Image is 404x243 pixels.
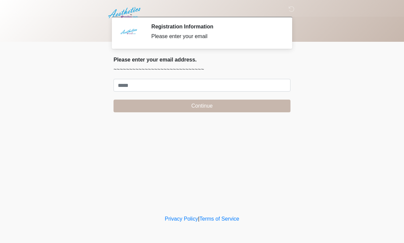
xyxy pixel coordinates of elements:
button: Continue [114,100,290,112]
a: | [198,216,199,222]
a: Terms of Service [199,216,239,222]
h2: Registration Information [151,23,280,30]
div: Please enter your email [151,32,280,40]
a: Privacy Policy [165,216,198,222]
p: ~~~~~~~~~~~~~~~~~~~~~~~~~~~~~ [114,66,290,74]
img: Aesthetics by Emediate Cure Logo [107,5,143,20]
h2: Please enter your email address. [114,56,290,63]
img: Agent Avatar [119,23,139,43]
